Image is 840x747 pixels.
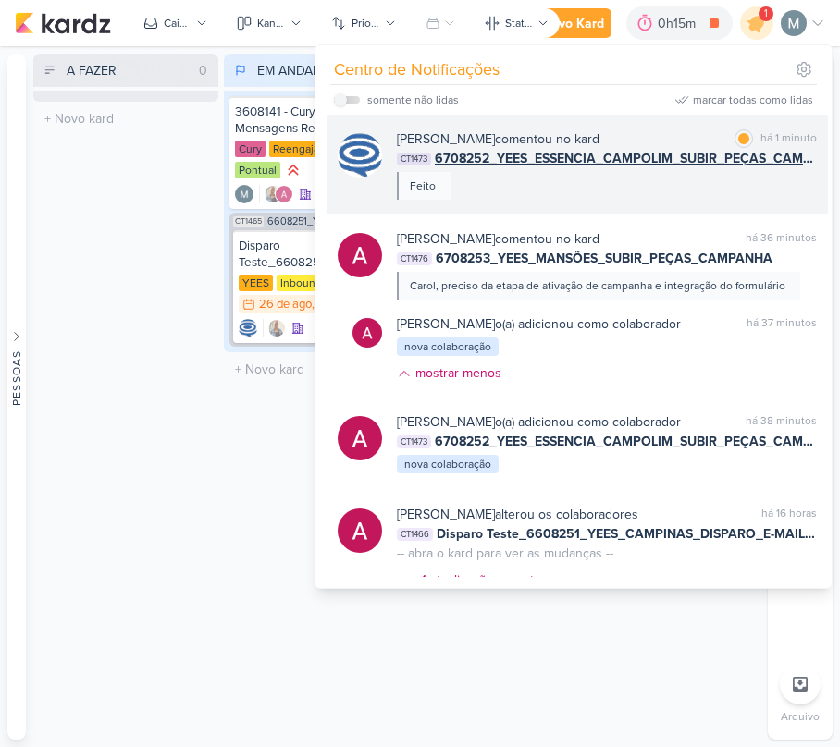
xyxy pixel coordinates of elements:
[410,277,785,294] div: Carol, preciso da etapa de ativação de campanha e integração do formulário
[8,350,25,406] div: Pessoas
[275,185,293,203] img: Alessandra Gomes
[397,252,432,265] span: CT1476
[284,161,303,179] div: Prioridade Alta
[239,319,257,337] div: Criador(a): Caroline Traven De Andrade
[761,505,817,524] div: há 16 horas
[781,10,807,36] img: Mariana Amorim
[746,229,817,249] div: há 36 minutos
[397,129,599,149] div: comentou no kard
[397,153,431,165] span: CT1473
[263,319,286,337] div: Colaboradores: Iara Santos
[693,92,813,108] div: marcar todas como lidas
[397,435,431,448] span: CT1473
[397,229,599,249] div: comentou no kard
[397,131,495,147] b: [PERSON_NAME]
[235,141,266,157] div: Cury
[760,129,817,149] div: há 1 minuto
[239,275,273,291] div: YEES
[397,414,495,430] b: [PERSON_NAME]
[239,319,257,337] img: Caroline Traven De Andrade
[312,299,346,311] div: , 15:00
[267,319,286,337] img: Iara Santos
[239,238,394,271] div: Disparo Teste_6608251_YEES_CAMPINAS_DISPARO_E-MAIL MKT
[542,14,604,33] div: Novo Kard
[235,185,253,203] img: Mariana Amorim
[397,231,495,247] b: [PERSON_NAME]
[764,6,768,21] span: 1
[397,314,681,334] div: o(a) adicionou como colaborador
[352,318,382,348] img: Alessandra Gomes
[259,299,312,311] div: 26 de ago
[269,141,355,157] div: Reengajamento
[338,233,382,277] img: Alessandra Gomes
[338,133,382,178] img: Caroline Traven De Andrade
[235,162,280,178] div: Pontual
[37,105,215,132] input: + Novo kard
[397,528,433,541] span: CT1466
[7,54,26,740] button: Pessoas
[437,524,817,544] span: Disparo Teste_6608251_YEES_CAMPINAS_DISPARO_E-MAIL MKT
[15,12,111,34] img: kardz.app
[397,505,638,524] div: alterou os colaboradores
[233,216,264,227] span: CT1465
[264,185,282,203] img: Iara Santos
[334,57,500,82] div: Centro de Notificações
[415,570,545,590] div: +1 atualização recente
[410,178,436,194] div: Feito
[235,104,398,137] div: 3608141 - Cury - Proposta Mensagens Reengajamento
[235,185,253,203] div: Criador(a): Mariana Amorim
[658,14,701,33] div: 0h15m
[746,412,817,432] div: há 38 minutos
[397,507,495,522] b: [PERSON_NAME]
[397,455,499,473] div: nova colaboração
[435,432,817,451] span: 6708252_YEES_ESSENCIA_CAMPOLIM_SUBIR_PEÇAS_CAMPANHA
[228,356,405,383] input: + Novo kard
[435,149,817,168] span: 6708252_YEES_ESSENCIA_CAMPOLIM_SUBIR_PEÇAS_CAMPANHA
[436,249,772,268] span: 6708253_YEES_MANSÕES_SUBIR_PEÇAS_CAMPANHA
[397,337,499,356] div: nova colaboração
[191,61,215,80] div: 0
[747,314,817,334] div: há 37 minutos
[277,275,326,291] div: Inbound
[367,92,459,108] div: somente não lidas
[397,544,613,563] div: -- abra o kard para ver as mudanças --
[338,416,382,460] img: Alessandra Gomes
[781,708,820,725] p: Arquivo
[259,185,293,203] div: Colaboradores: Iara Santos, Alessandra Gomes
[267,216,400,227] span: 6608251_YEES_CAMPINAS_DISPARO_E-MAIL MKT
[397,412,681,432] div: o(a) adicionou como colaborador
[509,8,611,38] button: Novo Kard
[415,363,501,383] div: mostrar menos
[338,508,382,553] img: Alessandra Gomes
[397,316,495,332] b: [PERSON_NAME]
